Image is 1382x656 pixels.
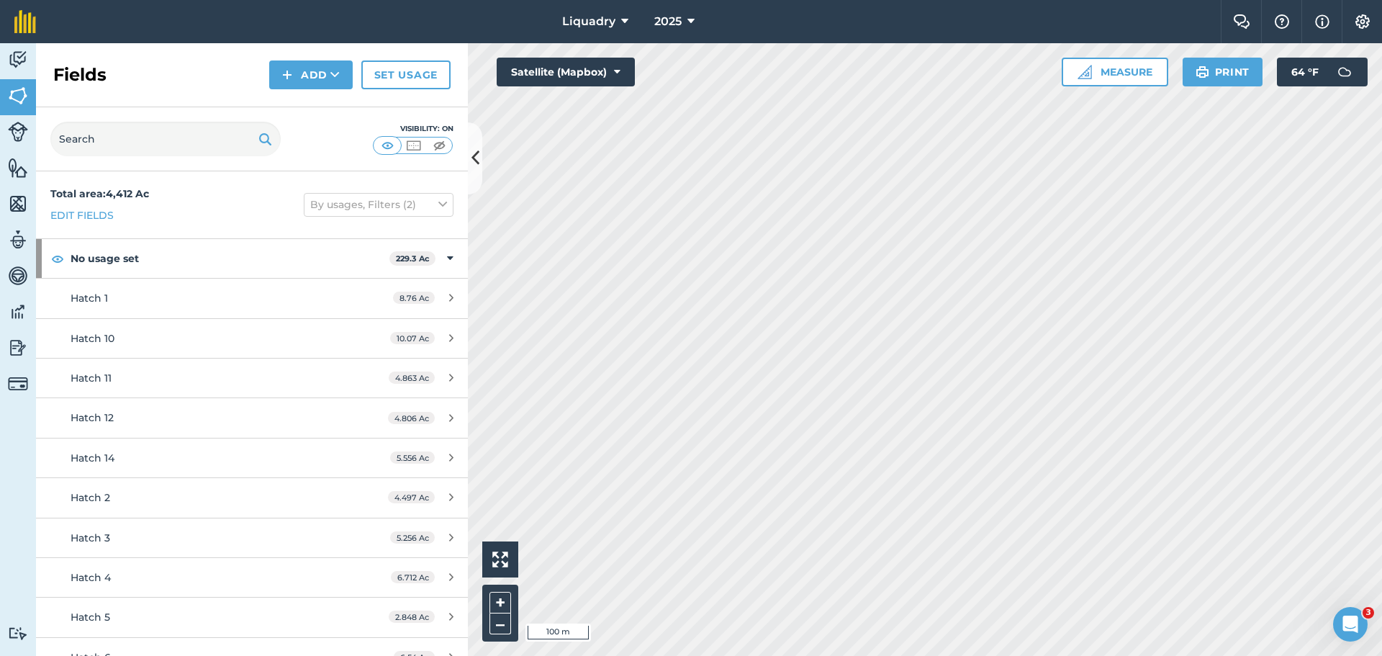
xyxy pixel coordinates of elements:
button: – [489,614,511,634]
span: 4.806 Ac [388,412,435,424]
iframe: Intercom live chat [1333,607,1368,642]
div: No usage set229.3 Ac [36,239,468,278]
span: 8.76 Ac [393,292,435,304]
button: By usages, Filters (2) [304,193,453,216]
span: Liquadry [562,13,615,30]
span: Hatch 4 [71,571,111,584]
span: 5.556 Ac [390,451,435,464]
span: Hatch 2 [71,491,110,504]
img: svg+xml;base64,PHN2ZyB4bWxucz0iaHR0cDovL3d3dy53My5vcmcvMjAwMC9zdmciIHdpZHRoPSI1MCIgaGVpZ2h0PSI0MC... [405,138,423,153]
img: svg+xml;base64,PD94bWwgdmVyc2lvbj0iMS4wIiBlbmNvZGluZz0idXRmLTgiPz4KPCEtLSBHZW5lcmF0b3I6IEFkb2JlIE... [8,337,28,359]
strong: 229.3 Ac [396,253,430,264]
span: 3 [1363,607,1374,619]
img: svg+xml;base64,PHN2ZyB4bWxucz0iaHR0cDovL3d3dy53My5vcmcvMjAwMC9zdmciIHdpZHRoPSI1NiIgaGVpZ2h0PSI2MC... [8,193,28,215]
img: A cog icon [1354,14,1371,29]
img: svg+xml;base64,PD94bWwgdmVyc2lvbj0iMS4wIiBlbmNvZGluZz0idXRmLTgiPz4KPCEtLSBHZW5lcmF0b3I6IEFkb2JlIE... [8,374,28,394]
img: svg+xml;base64,PHN2ZyB4bWxucz0iaHR0cDovL3d3dy53My5vcmcvMjAwMC9zdmciIHdpZHRoPSI1MCIgaGVpZ2h0PSI0MC... [430,138,448,153]
a: Hatch 52.848 Ac [36,598,468,637]
a: Hatch 46.712 Ac [36,558,468,597]
button: + [489,592,511,614]
img: svg+xml;base64,PHN2ZyB4bWxucz0iaHR0cDovL3d3dy53My5vcmcvMjAwMC9zdmciIHdpZHRoPSIxNyIgaGVpZ2h0PSIxNy... [1315,13,1329,30]
button: Measure [1062,58,1168,86]
span: Hatch 14 [71,451,114,464]
span: Hatch 1 [71,292,108,305]
a: Hatch 145.556 Ac [36,439,468,477]
span: Hatch 12 [71,411,114,424]
img: Two speech bubbles overlapping with the left bubble in the forefront [1233,14,1250,29]
img: Four arrows, one pointing top left, one top right, one bottom right and the last bottom left [492,552,508,567]
button: Add [269,60,353,89]
span: 4.863 Ac [389,372,435,384]
img: svg+xml;base64,PHN2ZyB4bWxucz0iaHR0cDovL3d3dy53My5vcmcvMjAwMC9zdmciIHdpZHRoPSIxOSIgaGVpZ2h0PSIyNC... [1196,63,1209,81]
span: 6.712 Ac [391,571,435,583]
button: Satellite (Mapbox) [497,58,635,86]
span: 2.848 Ac [389,611,435,623]
img: svg+xml;base64,PD94bWwgdmVyc2lvbj0iMS4wIiBlbmNvZGluZz0idXRmLTgiPz4KPCEtLSBHZW5lcmF0b3I6IEFkb2JlIE... [8,301,28,323]
img: svg+xml;base64,PD94bWwgdmVyc2lvbj0iMS4wIiBlbmNvZGluZz0idXRmLTgiPz4KPCEtLSBHZW5lcmF0b3I6IEFkb2JlIE... [8,49,28,71]
span: 5.256 Ac [390,531,435,544]
img: svg+xml;base64,PD94bWwgdmVyc2lvbj0iMS4wIiBlbmNvZGluZz0idXRmLTgiPz4KPCEtLSBHZW5lcmF0b3I6IEFkb2JlIE... [8,122,28,142]
img: svg+xml;base64,PD94bWwgdmVyc2lvbj0iMS4wIiBlbmNvZGluZz0idXRmLTgiPz4KPCEtLSBHZW5lcmF0b3I6IEFkb2JlIE... [1330,58,1359,86]
a: Hatch 35.256 Ac [36,518,468,557]
div: Visibility: On [373,123,453,135]
a: Hatch 24.497 Ac [36,478,468,517]
img: svg+xml;base64,PD94bWwgdmVyc2lvbj0iMS4wIiBlbmNvZGluZz0idXRmLTgiPz4KPCEtLSBHZW5lcmF0b3I6IEFkb2JlIE... [8,265,28,287]
img: fieldmargin Logo [14,10,36,33]
strong: No usage set [71,239,389,278]
span: Hatch 3 [71,531,110,544]
img: svg+xml;base64,PD94bWwgdmVyc2lvbj0iMS4wIiBlbmNvZGluZz0idXRmLTgiPz4KPCEtLSBHZW5lcmF0b3I6IEFkb2JlIE... [8,229,28,251]
a: Edit fields [50,207,114,223]
button: Print [1183,58,1263,86]
span: 64 ° F [1291,58,1319,86]
h2: Fields [53,63,107,86]
img: Ruler icon [1078,65,1092,79]
img: svg+xml;base64,PHN2ZyB4bWxucz0iaHR0cDovL3d3dy53My5vcmcvMjAwMC9zdmciIHdpZHRoPSIxOSIgaGVpZ2h0PSIyNC... [258,130,272,148]
img: svg+xml;base64,PHN2ZyB4bWxucz0iaHR0cDovL3d3dy53My5vcmcvMjAwMC9zdmciIHdpZHRoPSI1NiIgaGVpZ2h0PSI2MC... [8,85,28,107]
span: 4.497 Ac [388,491,435,503]
a: Set usage [361,60,451,89]
strong: Total area : 4,412 Ac [50,187,149,200]
span: 10.07 Ac [390,332,435,344]
img: svg+xml;base64,PHN2ZyB4bWxucz0iaHR0cDovL3d3dy53My5vcmcvMjAwMC9zdmciIHdpZHRoPSIxNCIgaGVpZ2h0PSIyNC... [282,66,292,84]
img: svg+xml;base64,PHN2ZyB4bWxucz0iaHR0cDovL3d3dy53My5vcmcvMjAwMC9zdmciIHdpZHRoPSI1NiIgaGVpZ2h0PSI2MC... [8,157,28,179]
a: Hatch 18.76 Ac [36,279,468,318]
img: A question mark icon [1273,14,1291,29]
button: 64 °F [1277,58,1368,86]
input: Search [50,122,281,156]
img: svg+xml;base64,PD94bWwgdmVyc2lvbj0iMS4wIiBlbmNvZGluZz0idXRmLTgiPz4KPCEtLSBHZW5lcmF0b3I6IEFkb2JlIE... [8,626,28,640]
img: svg+xml;base64,PHN2ZyB4bWxucz0iaHR0cDovL3d3dy53My5vcmcvMjAwMC9zdmciIHdpZHRoPSI1MCIgaGVpZ2h0PSI0MC... [379,138,397,153]
a: Hatch 1010.07 Ac [36,319,468,358]
a: Hatch 124.806 Ac [36,398,468,437]
a: Hatch 114.863 Ac [36,359,468,397]
span: Hatch 10 [71,332,114,345]
img: svg+xml;base64,PHN2ZyB4bWxucz0iaHR0cDovL3d3dy53My5vcmcvMjAwMC9zdmciIHdpZHRoPSIxOCIgaGVpZ2h0PSIyNC... [51,250,64,267]
span: Hatch 5 [71,611,110,624]
span: Hatch 11 [71,372,112,385]
span: 2025 [654,13,682,30]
